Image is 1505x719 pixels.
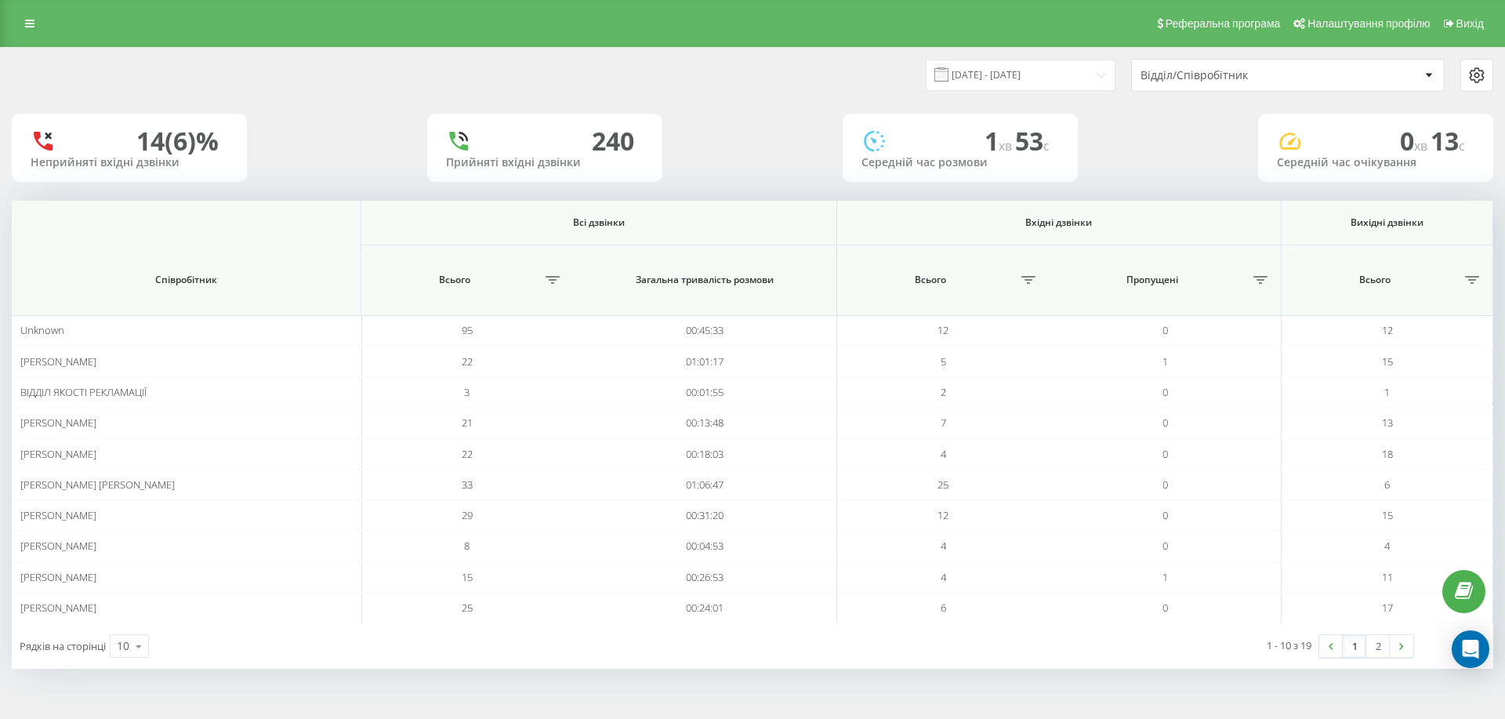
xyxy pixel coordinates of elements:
[937,323,948,337] span: 12
[20,508,96,522] span: [PERSON_NAME]
[573,346,838,376] td: 01:01:17
[861,156,1059,169] div: Середній час розмови
[1162,416,1168,430] span: 0
[1382,508,1393,522] span: 15
[20,354,96,369] span: [PERSON_NAME]
[573,315,838,346] td: 00:45:33
[1366,635,1390,657] a: 2
[573,408,838,438] td: 00:13:48
[593,274,816,286] span: Загальна тривалість розмови
[573,500,838,531] td: 00:31:20
[1141,69,1328,82] div: Відділ/Співробітник
[464,539,470,553] span: 8
[20,601,96,615] span: [PERSON_NAME]
[20,539,96,553] span: [PERSON_NAME]
[941,354,946,369] span: 5
[1162,601,1168,615] span: 0
[462,416,473,430] span: 21
[573,377,838,408] td: 00:01:55
[1267,637,1311,653] div: 1 - 10 з 19
[1343,635,1366,657] a: 1
[117,638,129,654] div: 10
[573,470,838,500] td: 01:06:47
[1277,156,1474,169] div: Середній час очікування
[1162,385,1168,399] span: 0
[1299,216,1474,229] span: Вихідні дзвінки
[1162,570,1168,584] span: 1
[462,323,473,337] span: 95
[20,639,106,653] span: Рядків на сторінці
[592,126,634,156] div: 240
[1400,124,1431,158] span: 0
[1162,354,1168,369] span: 1
[845,274,1017,286] span: Всього
[20,570,96,584] span: [PERSON_NAME]
[1456,17,1484,30] span: Вихід
[462,354,473,369] span: 22
[20,385,147,399] span: ВІДДІЛ ЯКОСТІ РЕКЛАМАЦІЇ
[446,156,644,169] div: Прийняті вхідні дзвінки
[1384,385,1390,399] span: 1
[941,447,946,461] span: 4
[1162,323,1168,337] span: 0
[1382,354,1393,369] span: 15
[1459,137,1465,154] span: c
[985,124,1015,158] span: 1
[573,531,838,561] td: 00:04:53
[1452,630,1489,668] div: Open Intercom Messenger
[941,385,946,399] span: 2
[1382,416,1393,430] span: 13
[1162,447,1168,461] span: 0
[1043,137,1050,154] span: c
[866,216,1251,229] span: Вхідні дзвінки
[573,593,838,623] td: 00:24:01
[937,478,948,492] span: 25
[369,274,541,286] span: Всього
[1162,539,1168,553] span: 0
[462,508,473,522] span: 29
[573,562,838,593] td: 00:26:53
[1431,124,1465,158] span: 13
[20,323,64,337] span: Unknown
[136,126,219,156] div: 14 (6)%
[36,274,335,286] span: Співробітник
[1384,478,1390,492] span: 6
[20,447,96,461] span: [PERSON_NAME]
[1382,570,1393,584] span: 11
[1384,539,1390,553] span: 4
[999,137,1015,154] span: хв
[941,416,946,430] span: 7
[1382,447,1393,461] span: 18
[1166,17,1281,30] span: Реферальна програма
[1057,274,1248,286] span: Пропущені
[1382,601,1393,615] span: 17
[573,438,838,469] td: 00:18:03
[20,478,175,492] span: [PERSON_NAME] [PERSON_NAME]
[31,156,228,169] div: Неприйняті вхідні дзвінки
[1162,508,1168,522] span: 0
[941,539,946,553] span: 4
[462,478,473,492] span: 33
[464,385,470,399] span: 3
[1382,323,1393,337] span: 12
[462,601,473,615] span: 25
[462,447,473,461] span: 22
[392,216,806,229] span: Всі дзвінки
[462,570,473,584] span: 15
[937,508,948,522] span: 12
[1015,124,1050,158] span: 53
[1289,274,1460,286] span: Всього
[1307,17,1430,30] span: Налаштування профілю
[941,601,946,615] span: 6
[1162,478,1168,492] span: 0
[20,416,96,430] span: [PERSON_NAME]
[941,570,946,584] span: 4
[1414,137,1431,154] span: хв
